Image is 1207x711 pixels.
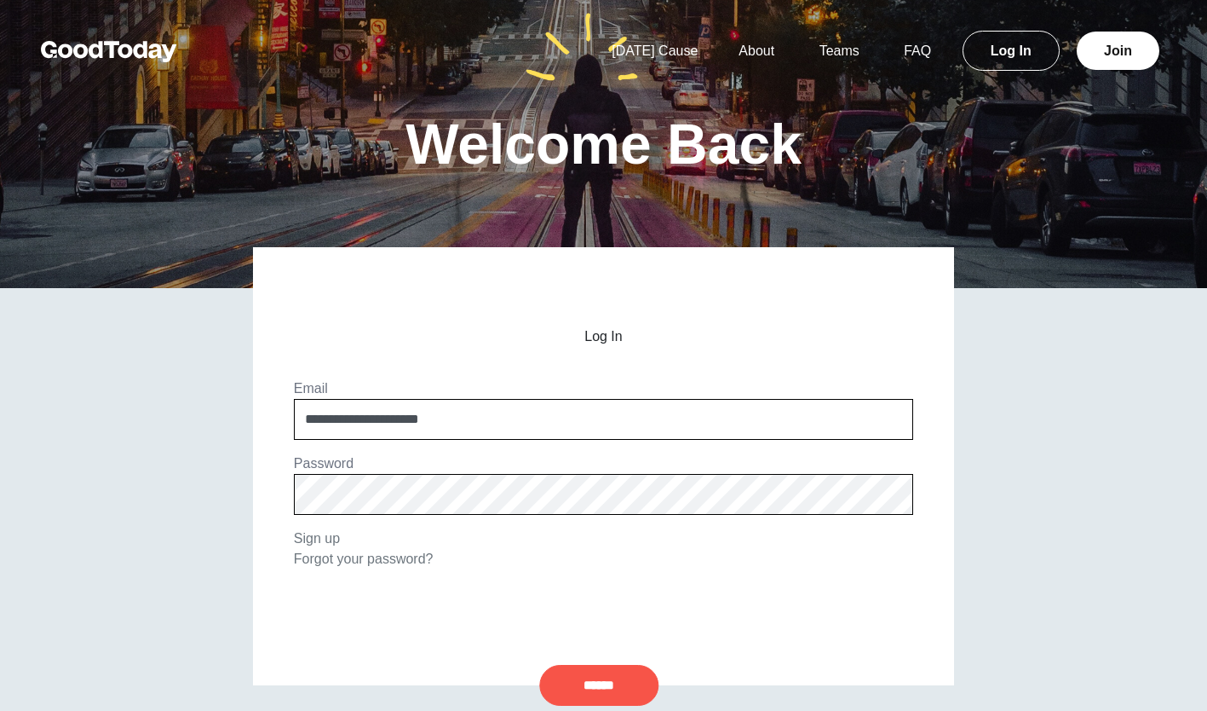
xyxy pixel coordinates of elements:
[1077,32,1159,70] a: Join
[405,116,802,172] h1: Welcome Back
[591,43,718,58] a: [DATE] Cause
[718,43,795,58] a: About
[294,381,328,396] label: Email
[294,456,353,471] label: Password
[294,329,913,344] h2: Log In
[294,552,434,566] a: Forgot your password?
[294,531,340,546] a: Sign up
[963,31,1060,71] a: Log In
[41,41,177,62] img: GoodToday
[799,43,880,58] a: Teams
[883,43,951,58] a: FAQ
